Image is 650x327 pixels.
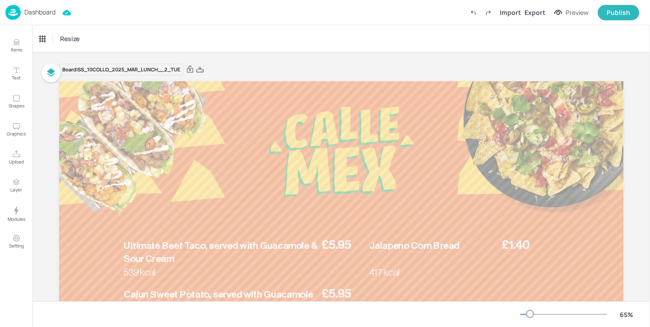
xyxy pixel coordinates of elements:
span: 539 kcal [124,268,156,277]
span: £5.95 [322,288,351,299]
span: Ultimate Beef Taco, served with Guacamole & Sour Cream [124,241,317,264]
div: 65 % [616,310,637,319]
span: £1.40 [502,239,529,251]
div: Board ISS_10COLLO_2025_MAR_LUNCH__2_TUE [59,64,183,76]
span: Cajun Sweet Potato, served with Guacamole & Sour Cream [124,290,313,313]
button: Preview [549,6,594,19]
p: Dashboard [24,9,56,15]
span: £5.95 [322,239,351,251]
div: Publish [607,8,630,18]
div: Export [525,8,545,17]
div: Preview [566,8,589,18]
label: Redo (Ctrl + Y) [481,5,496,20]
div: Import [500,8,521,17]
label: Undo (Ctrl + Z) [465,5,481,20]
button: Publish [598,5,639,20]
span: Resize [58,34,81,43]
span: 417 kcal [369,268,399,277]
span: Jalapeno Corn Bread [369,241,459,250]
img: logo-86c26b7e.jpg [5,5,21,20]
